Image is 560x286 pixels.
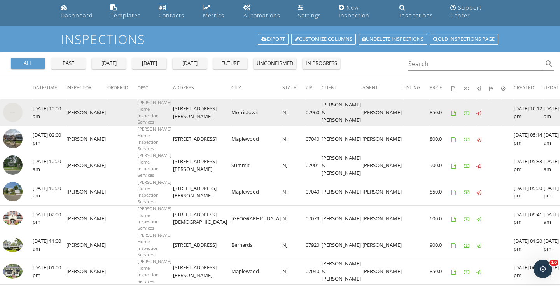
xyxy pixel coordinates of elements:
th: Date/Time: Not sorted. [33,77,66,99]
th: Published: Not sorted. [476,77,489,99]
td: 07960 [306,99,322,126]
th: Created: Not sorted. [514,77,544,99]
div: Inspections [399,12,433,19]
span: Price [430,84,442,91]
td: [DATE] 10:12 pm [514,99,544,126]
button: unconfirmed [254,58,296,69]
div: Automations [243,12,280,19]
th: City: Not sorted. [231,77,282,99]
td: [PERSON_NAME] [362,232,403,258]
i: search [544,59,554,68]
td: 850.0 [430,99,451,126]
td: [DATE] 05:14 pm [514,126,544,152]
span: Inspector [66,84,91,91]
td: [PERSON_NAME] [66,152,107,179]
th: Order ID: Not sorted. [107,77,138,99]
td: 07040 [306,258,322,285]
td: [DATE] 02:00 pm [33,126,66,152]
td: 900.0 [430,232,451,258]
a: Automations (Basic) [240,1,289,23]
td: NJ [282,205,306,232]
td: Summit [231,152,282,179]
th: Agent: Not sorted. [362,77,403,99]
td: [PERSON_NAME] [66,99,107,126]
td: [DATE] 02:00 pm [33,205,66,232]
th: Agreements signed: Not sorted. [451,77,464,99]
span: [PERSON_NAME] Home Inspection Services [138,258,171,284]
div: all [14,59,42,67]
span: 10 [549,260,558,266]
td: [STREET_ADDRESS] [173,126,231,152]
span: [PERSON_NAME] Home Inspection Services [138,152,171,178]
td: 07920 [306,232,322,258]
td: [DATE] 10:00 am [33,152,66,179]
th: Paid: Not sorted. [464,77,476,99]
div: Settings [298,12,321,19]
span: [PERSON_NAME] Home Inspection Services [138,232,171,257]
th: Desc: Not sorted. [138,77,173,99]
td: [PERSON_NAME] [322,205,362,232]
td: [STREET_ADDRESS][PERSON_NAME] [173,99,231,126]
td: [PERSON_NAME] [66,205,107,232]
td: [STREET_ADDRESS][PERSON_NAME] [173,152,231,179]
span: Created [514,84,534,91]
td: Maplewood [231,179,282,205]
td: 07901 [306,152,322,179]
td: [GEOGRAPHIC_DATA] [231,205,282,232]
div: Templates [110,12,141,19]
td: [STREET_ADDRESS][PERSON_NAME] [173,179,231,205]
img: streetview [3,155,23,175]
button: all [11,58,45,69]
td: Maplewood [231,126,282,152]
input: Search [408,58,543,70]
td: [DATE] 05:33 pm [514,152,544,179]
div: New Inspection [339,4,369,19]
td: 07079 [306,205,322,232]
td: 07040 [306,126,322,152]
td: [STREET_ADDRESS][DEMOGRAPHIC_DATA] [173,205,231,232]
td: [STREET_ADDRESS] [173,232,231,258]
img: streetview [3,129,23,148]
a: Undelete inspections [359,34,427,45]
img: 9525819%2Fcover_photos%2FLOJL5IZrjyp6nTKErFA7%2Fsmall.jpeg [3,264,23,279]
img: streetview [3,103,23,122]
td: [DATE] 05:00 pm [514,179,544,205]
div: Dashboard [61,12,93,19]
td: [PERSON_NAME] [66,179,107,205]
td: [PERSON_NAME] [66,232,107,258]
td: [PERSON_NAME] [362,205,403,232]
td: Maplewood [231,258,282,285]
div: Support Center [450,4,482,19]
span: State [282,84,296,91]
a: Support Center [447,1,502,23]
td: [STREET_ADDRESS][PERSON_NAME] [173,258,231,285]
div: [DATE] [95,59,123,67]
td: [PERSON_NAME] & [PERSON_NAME] [322,99,362,126]
span: Listing [403,84,420,91]
span: Zip [306,84,312,91]
th: State: Not sorted. [282,77,306,99]
td: [PERSON_NAME] [322,232,362,258]
div: unconfirmed [257,59,293,67]
td: NJ [282,126,306,152]
a: Contacts [156,1,194,23]
span: Order ID [107,84,128,91]
a: Metrics [200,1,234,23]
img: 9534128%2Fcover_photos%2FCE9UBbmwqaDgh170Hed7%2Fsmall.jpeg [3,237,23,252]
a: Export [258,34,289,45]
div: Contacts [159,12,184,19]
div: future [216,59,244,67]
th: Price: Not sorted. [430,77,451,99]
th: Listing: Not sorted. [403,77,430,99]
a: Settings [295,1,329,23]
td: 800.0 [430,126,451,152]
td: NJ [282,152,306,179]
span: Desc [138,85,148,91]
button: [DATE] [173,58,207,69]
a: Templates [107,1,149,23]
span: [PERSON_NAME] Home Inspection Services [138,206,171,231]
th: Inspector: Not sorted. [66,77,107,99]
img: 9560766%2Fcover_photos%2FnLOeBU7HlzvtUWewVwqE%2Fsmall.jpeg [3,211,23,226]
td: Morristown [231,99,282,126]
th: Submitted: Not sorted. [489,77,501,99]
